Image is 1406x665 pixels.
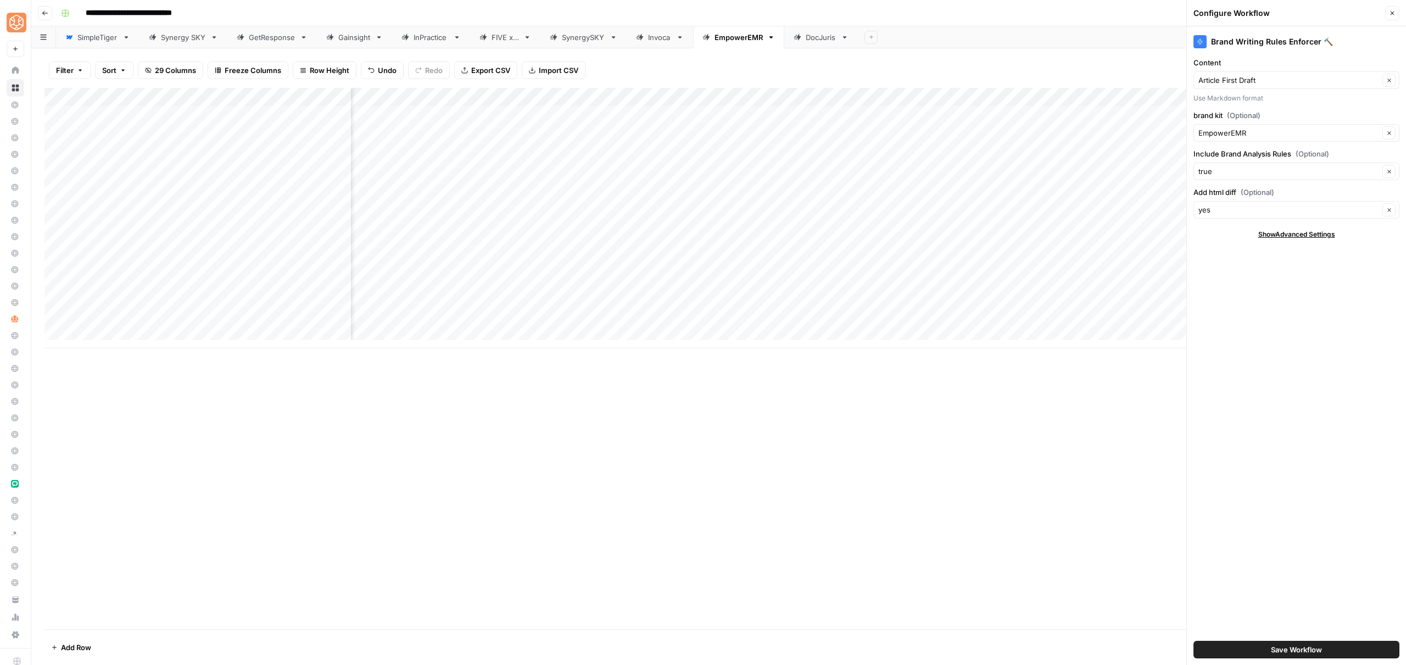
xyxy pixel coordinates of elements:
div: Use Markdown format [1193,93,1399,103]
div: SimpleTiger [77,32,118,43]
button: Save Workflow [1193,641,1399,658]
button: Sort [95,62,133,79]
a: DocJuris [784,26,858,48]
a: InPractice [392,26,470,48]
div: Invoca [648,32,672,43]
span: 29 Columns [155,65,196,76]
div: FIVE x 5 [492,32,519,43]
span: Freeze Columns [225,65,281,76]
a: Settings [7,626,24,644]
div: Gainsight [338,32,371,43]
span: Sort [102,65,116,76]
div: SynergySKY [562,32,605,43]
input: yes [1198,204,1379,215]
span: Add Row [61,642,91,653]
a: GetResponse [227,26,317,48]
input: Article First Draft [1198,75,1379,86]
button: Row Height [293,62,356,79]
label: Include Brand Analysis Rules [1193,148,1399,159]
div: InPractice [414,32,449,43]
button: Workspace: SimpleTiger [7,9,24,36]
span: Export CSV [471,65,510,76]
span: (Optional) [1296,148,1329,159]
span: Import CSV [539,65,578,76]
button: 29 Columns [138,62,203,79]
span: (Optional) [1241,187,1274,198]
a: SynergySKY [540,26,627,48]
span: Save Workflow [1271,644,1322,655]
button: Undo [361,62,404,79]
span: Filter [56,65,74,76]
span: Show Advanced Settings [1258,230,1335,239]
a: Home [7,62,24,79]
a: Gainsight [317,26,392,48]
button: Freeze Columns [208,62,288,79]
div: GetResponse [249,32,295,43]
div: DocJuris [806,32,836,43]
label: Content [1193,57,1399,68]
div: Synergy SKY [161,32,206,43]
a: Invoca [627,26,693,48]
img: lw7c1zkxykwl1f536rfloyrjtby8 [11,480,19,488]
span: (Optional) [1227,110,1260,121]
input: EmpowerEMR [1198,127,1379,138]
img: SimpleTiger Logo [7,13,26,32]
button: Redo [408,62,450,79]
span: Undo [378,65,397,76]
a: Synergy SKY [140,26,227,48]
a: Browse [7,79,24,97]
a: Your Data [7,591,24,608]
div: EmpowerEMR [715,32,763,43]
img: hlg0wqi1id4i6sbxkcpd2tyblcaw [11,315,19,323]
a: Usage [7,608,24,626]
label: brand kit [1193,110,1399,121]
a: SimpleTiger [56,26,140,48]
input: true [1198,166,1379,177]
button: Import CSV [522,62,585,79]
button: Export CSV [454,62,517,79]
a: EmpowerEMR [693,26,784,48]
div: Brand Writing Rules Enforcer 🔨 [1193,35,1399,48]
span: Row Height [310,65,349,76]
img: l4fhhv1wydngfjbdt7cv1fhbfkxb [11,529,19,537]
a: FIVE x 5 [470,26,540,48]
button: Filter [49,62,91,79]
span: Redo [425,65,443,76]
button: Add Row [44,639,98,656]
label: Add html diff [1193,187,1399,198]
